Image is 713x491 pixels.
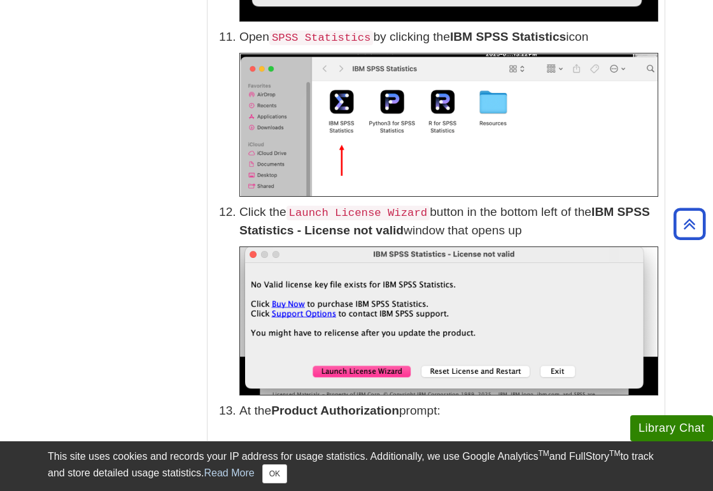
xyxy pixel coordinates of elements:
img: 'IBM SPSS Statistics' window open, 'Licensing Wizard'. [239,246,658,395]
b: IBM SPSS Statistics - License not valid [239,205,650,237]
p: Open by clicking the icon [239,28,658,46]
p: Click the button in the bottom left of the window that opens up [239,203,658,240]
a: Back to Top [669,215,710,232]
sup: TM [609,449,620,458]
b: Product Authorization [271,404,399,417]
code: SPSS Statistics [269,31,373,45]
div: This site uses cookies and records your IP address for usage statistics. Additionally, we use Goo... [48,449,665,483]
code: Launch License Wizard [286,206,430,220]
img: 'IBM SPSS Statistics - License not valid' window, Select 'SPSS Statistics' [239,53,658,197]
sup: TM [538,449,549,458]
b: IBM SPSS Statistics [450,30,566,43]
button: Close [262,464,287,483]
button: Library Chat [630,415,713,441]
a: Read More [204,467,254,478]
